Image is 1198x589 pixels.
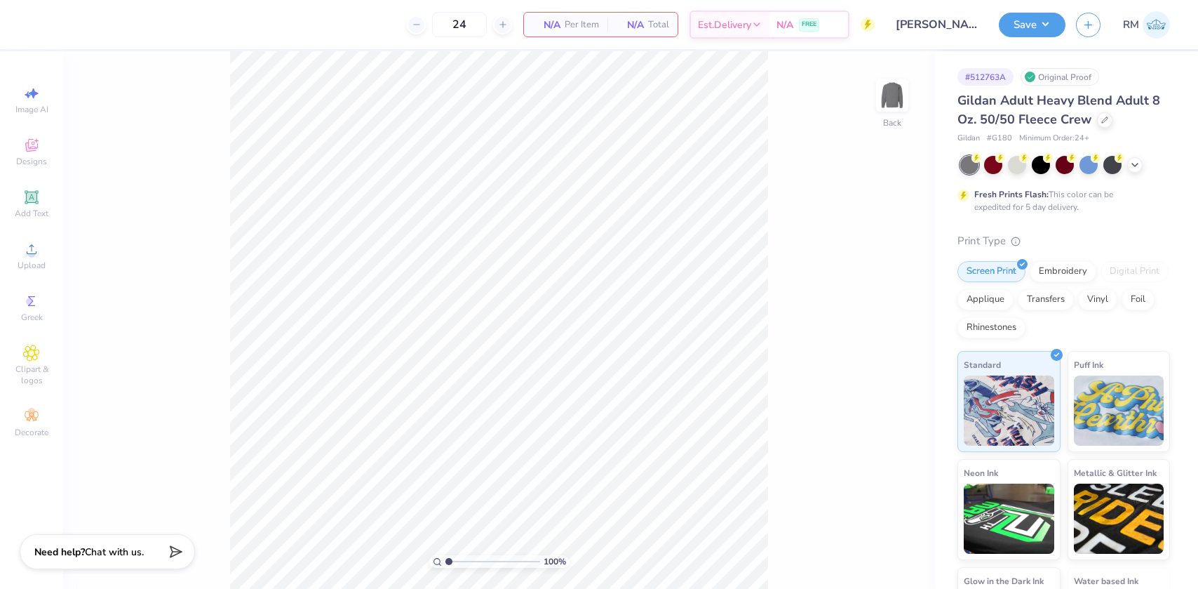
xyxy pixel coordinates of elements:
span: Gildan [957,133,980,145]
span: Chat with us. [85,545,144,559]
img: Back [878,81,906,110]
span: Gildan Adult Heavy Blend Adult 8 Oz. 50/50 Fleece Crew [957,92,1160,128]
img: Standard [964,376,1054,446]
button: Save [999,13,1065,37]
span: Est. Delivery [698,18,751,32]
div: # 512763A [957,68,1014,86]
div: Embroidery [1030,261,1096,282]
img: Metallic & Glitter Ink [1074,484,1164,554]
div: Back [883,117,901,129]
span: Puff Ink [1074,357,1103,372]
input: Untitled Design [885,11,988,39]
span: Water based Ink [1074,574,1138,588]
div: Digital Print [1101,261,1169,282]
span: Per Item [565,18,599,32]
span: Greek [21,312,43,323]
span: RM [1123,17,1139,33]
strong: Need help? [34,545,85,559]
div: Rhinestones [957,317,1025,338]
div: This color can be expedited for 5 day delivery. [974,188,1147,213]
div: Screen Print [957,261,1025,282]
span: Designs [16,156,47,167]
span: N/A [532,18,560,32]
span: Clipart & logos [7,364,56,386]
span: Add Text [15,208,48,219]
span: Decorate [15,427,48,438]
div: Transfers [1018,289,1074,310]
span: Glow in the Dark Ink [964,574,1044,588]
div: Print Type [957,233,1170,249]
input: – – [432,12,487,37]
div: Foil [1122,289,1155,310]
div: Original Proof [1021,68,1099,86]
span: Image AI [15,104,48,115]
div: Vinyl [1078,289,1117,310]
img: Neon Ink [964,484,1054,554]
span: N/A [616,18,644,32]
span: Minimum Order: 24 + [1019,133,1089,145]
img: Puff Ink [1074,376,1164,446]
span: Total [648,18,669,32]
span: Neon Ink [964,465,998,480]
strong: Fresh Prints Flash: [974,189,1049,200]
span: Standard [964,357,1001,372]
span: N/A [776,18,793,32]
span: 100 % [544,555,566,568]
span: FREE [802,20,816,29]
span: Metallic & Glitter Ink [1074,465,1157,480]
div: Applique [957,289,1014,310]
span: # G180 [987,133,1012,145]
img: Roberta Manuel [1143,11,1170,39]
span: Upload [18,260,46,271]
a: RM [1123,11,1170,39]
